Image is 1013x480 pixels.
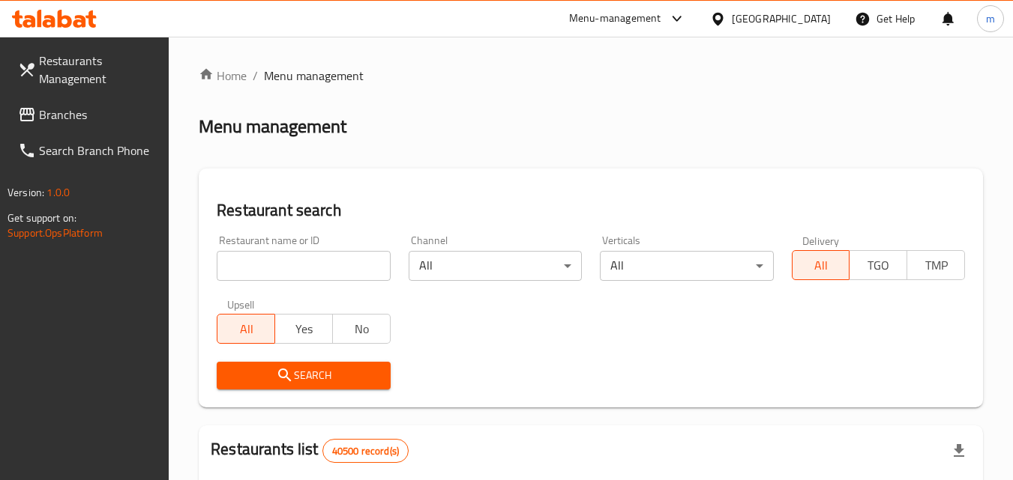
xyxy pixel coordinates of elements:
div: All [600,251,773,281]
a: Search Branch Phone [6,133,169,168]
span: Yes [281,318,327,340]
span: Get support on: [7,208,76,228]
button: All [792,250,850,280]
a: Branches [6,97,169,133]
span: Search Branch Phone [39,142,157,160]
span: m [986,10,995,27]
input: Search for restaurant name or ID.. [217,251,390,281]
a: Support.OpsPlatform [7,223,103,243]
button: Search [217,362,390,389]
button: No [332,314,391,344]
span: 40500 record(s) [323,444,408,458]
span: Branches [39,106,157,124]
span: Version: [7,183,44,202]
div: All [409,251,582,281]
a: Restaurants Management [6,43,169,97]
span: 1.0.0 [46,183,70,202]
button: All [217,314,275,344]
div: [GEOGRAPHIC_DATA] [732,10,831,27]
label: Delivery [802,235,840,246]
button: Yes [274,314,333,344]
button: TMP [907,250,965,280]
nav: breadcrumb [199,67,983,85]
span: TMP [913,255,959,276]
span: Menu management [264,67,364,85]
div: Total records count [322,439,409,463]
span: Restaurants Management [39,52,157,88]
h2: Menu management [199,115,346,139]
li: / [253,67,258,85]
span: Search [229,366,378,385]
h2: Restaurants list [211,438,409,463]
h2: Restaurant search [217,199,965,222]
span: TGO [856,255,901,276]
span: All [223,318,269,340]
span: All [799,255,844,276]
a: Home [199,67,247,85]
span: No [339,318,385,340]
button: TGO [849,250,907,280]
div: Export file [941,433,977,469]
label: Upsell [227,299,255,309]
div: Menu-management [569,10,661,28]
